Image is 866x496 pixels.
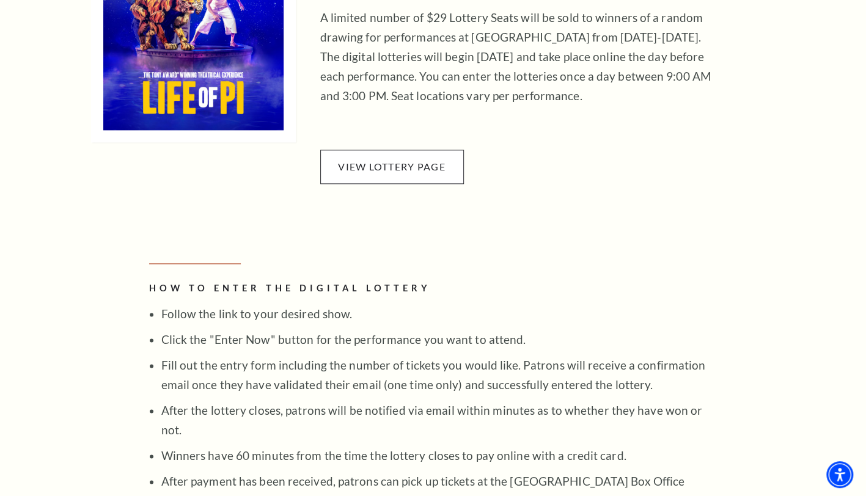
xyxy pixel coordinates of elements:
[161,324,717,349] li: Click the "Enter Now" button for the performance you want to attend.
[338,161,446,172] span: View Lottery Page
[161,395,717,440] li: After the lottery closes, patrons will be notified via email within minutes as to whether they ha...
[320,10,711,103] span: A limited number of $29 Lottery Seats will be sold to winners of a random drawing for performance...
[826,461,853,488] div: Accessibility Menu
[161,349,717,395] li: Fill out the entry form including the number of tickets you would like. Patrons will receive a co...
[320,150,464,184] a: View Lottery Page - open in a new tab
[149,281,717,296] h2: HOW TO ENTER THE DIGITAL LOTTERY
[161,304,717,324] li: Follow the link to your desired show.
[161,440,717,465] li: Winners have 60 minutes from the time the lottery closes to pay online with a credit card.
